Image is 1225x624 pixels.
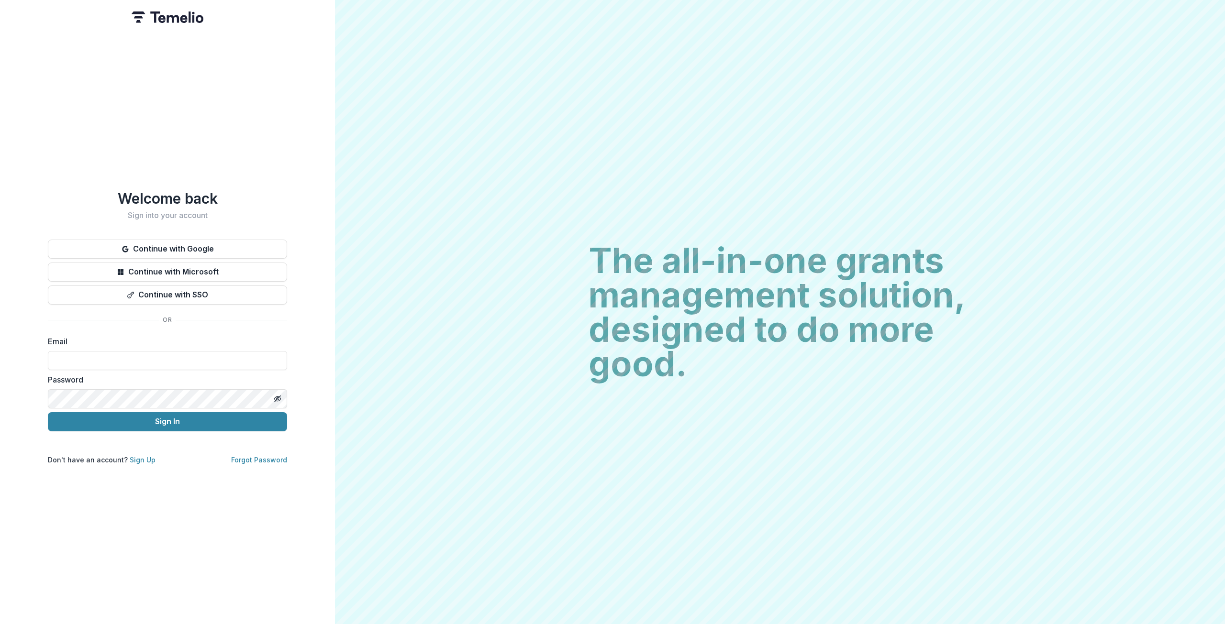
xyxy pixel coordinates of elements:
[48,211,287,220] h2: Sign into your account
[48,285,287,305] button: Continue with SSO
[48,455,156,465] p: Don't have an account?
[130,456,156,464] a: Sign Up
[48,263,287,282] button: Continue with Microsoft
[48,190,287,207] h1: Welcome back
[231,456,287,464] a: Forgot Password
[48,412,287,431] button: Sign In
[48,240,287,259] button: Continue with Google
[270,391,285,406] button: Toggle password visibility
[48,336,281,347] label: Email
[48,374,281,385] label: Password
[132,11,203,23] img: Temelio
